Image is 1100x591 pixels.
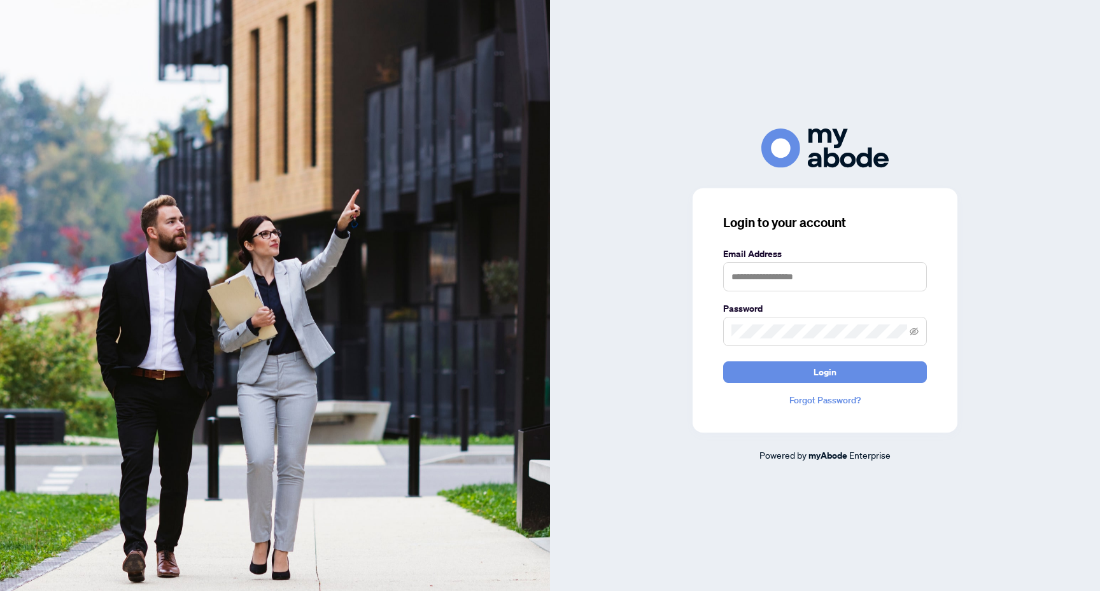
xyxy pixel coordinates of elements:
[723,361,927,383] button: Login
[723,302,927,316] label: Password
[849,449,891,461] span: Enterprise
[723,393,927,407] a: Forgot Password?
[910,327,919,336] span: eye-invisible
[759,449,807,461] span: Powered by
[808,448,847,462] a: myAbode
[723,214,927,232] h3: Login to your account
[761,129,889,167] img: ma-logo
[814,362,836,382] span: Login
[723,247,927,261] label: Email Address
